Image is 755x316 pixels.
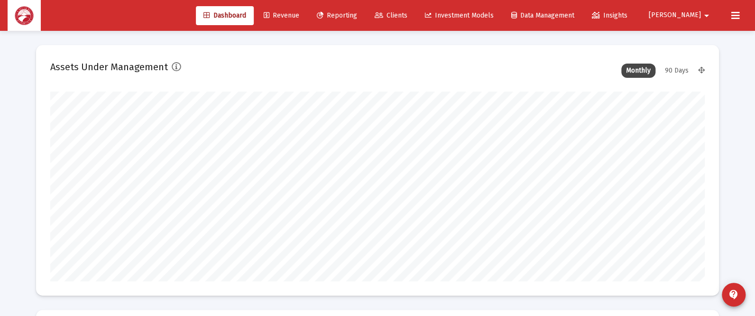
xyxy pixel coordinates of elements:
[649,11,701,19] span: [PERSON_NAME]
[50,59,168,74] h2: Assets Under Management
[728,289,739,300] mat-icon: contact_support
[15,6,34,25] img: Dashboard
[504,6,582,25] a: Data Management
[511,11,574,19] span: Data Management
[584,6,635,25] a: Insights
[637,6,724,25] button: [PERSON_NAME]
[425,11,494,19] span: Investment Models
[196,6,254,25] a: Dashboard
[701,6,712,25] mat-icon: arrow_drop_down
[375,11,407,19] span: Clients
[660,64,693,78] div: 90 Days
[592,11,627,19] span: Insights
[309,6,365,25] a: Reporting
[256,6,307,25] a: Revenue
[417,6,501,25] a: Investment Models
[264,11,299,19] span: Revenue
[367,6,415,25] a: Clients
[317,11,357,19] span: Reporting
[621,64,655,78] div: Monthly
[203,11,246,19] span: Dashboard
